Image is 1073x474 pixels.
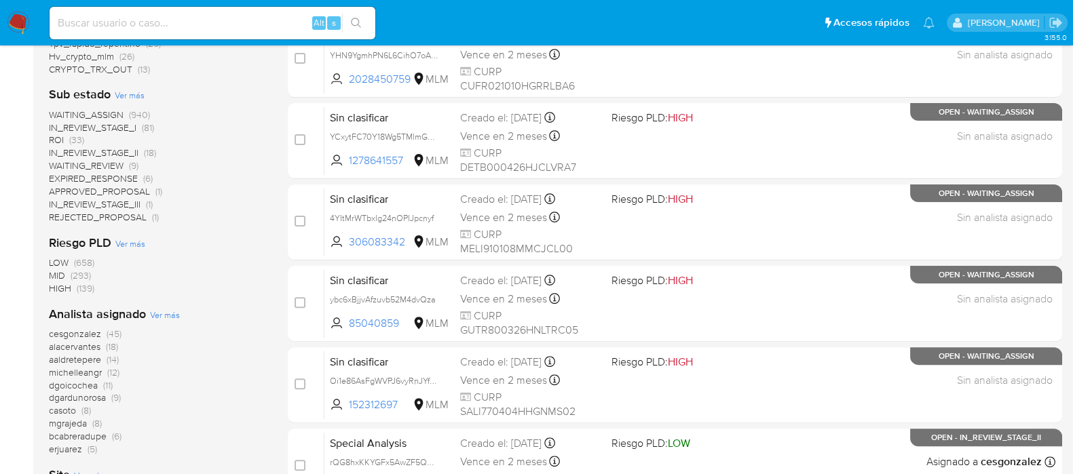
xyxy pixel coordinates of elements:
[923,17,935,28] a: Notificaciones
[1044,32,1066,43] span: 3.155.0
[314,16,324,29] span: Alt
[332,16,336,29] span: s
[1049,16,1063,30] a: Salir
[967,16,1044,29] p: cesar.gonzalez@mercadolibre.com.mx
[342,14,370,33] button: search-icon
[50,14,375,32] input: Buscar usuario o caso...
[833,16,909,30] span: Accesos rápidos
